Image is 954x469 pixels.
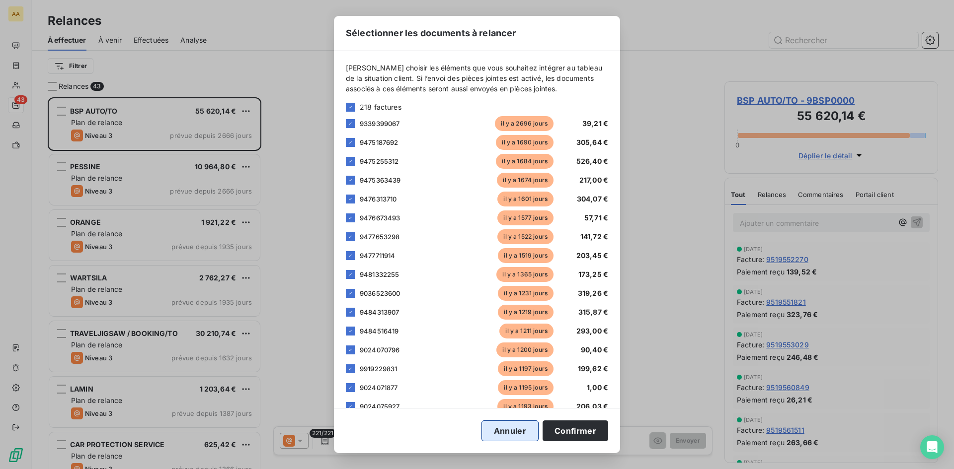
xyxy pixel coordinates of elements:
span: il y a 1197 jours [498,361,554,376]
span: 293,00 € [576,327,608,335]
span: il y a 1519 jours [498,248,554,263]
span: 90,40 € [581,345,608,354]
span: il y a 1601 jours [497,192,554,206]
span: 39,21 € [582,119,608,128]
div: Open Intercom Messenger [920,435,944,459]
span: 9036523600 [360,289,400,297]
span: Sélectionner les documents à relancer [346,26,516,40]
span: il y a 1211 jours [499,324,554,338]
span: 9339399067 [360,120,400,128]
span: 206,03 € [576,402,608,410]
span: 9484516419 [360,327,399,335]
span: il y a 1193 jours [497,399,554,414]
span: 57,71 € [584,213,608,222]
span: 9481332255 [360,270,399,278]
span: [PERSON_NAME] choisir les éléments que vous souhaitez intégrer au tableau de la situation client.... [346,63,608,94]
span: 9475363439 [360,176,401,184]
span: 526,40 € [576,157,608,165]
span: il y a 1200 jours [496,342,554,357]
span: 1,00 € [587,383,608,392]
span: 9484313907 [360,308,399,316]
span: 217,00 € [579,176,608,184]
span: il y a 1674 jours [497,173,554,188]
span: 319,26 € [578,289,608,297]
span: 9919229831 [360,365,397,373]
span: 9024070796 [360,346,400,354]
span: il y a 1365 jours [496,267,554,282]
span: il y a 1522 jours [497,229,554,244]
span: 173,25 € [578,270,608,278]
span: il y a 1684 jours [496,154,554,169]
span: 9476673493 [360,214,400,222]
button: Annuler [481,420,539,441]
span: 9477711914 [360,252,396,260]
span: 305,64 € [576,138,608,146]
span: 9475187692 [360,138,398,146]
span: il y a 1219 jours [498,305,554,320]
span: il y a 1577 jours [497,210,554,225]
span: 304,07 € [577,195,608,203]
button: Confirmer [543,420,608,441]
span: 203,45 € [576,251,608,260]
span: 218 factures [360,102,401,112]
span: 9476313710 [360,195,397,203]
span: il y a 1195 jours [498,380,554,395]
span: 9475255312 [360,157,399,165]
span: 9477653298 [360,233,400,241]
span: 315,87 € [578,308,608,316]
span: 9024071877 [360,384,398,392]
span: il y a 2696 jours [495,116,554,131]
span: il y a 1231 jours [498,286,554,301]
span: il y a 1690 jours [496,135,554,150]
span: 9024075927 [360,402,400,410]
span: 141,72 € [580,232,608,241]
span: 199,62 € [578,364,608,373]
